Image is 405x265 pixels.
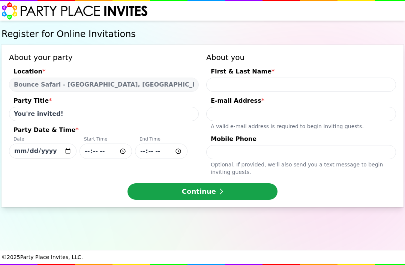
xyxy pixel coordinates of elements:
img: Party Place Invites [1,2,148,20]
input: E-mail Address*A valid e-mail address is required to begin inviting guests. [206,107,396,121]
select: Location* [9,78,199,92]
input: Party Title* [9,107,199,121]
h1: Register for Online Invitations [1,28,403,40]
div: Party Date & Time [9,126,199,136]
div: Mobile Phone [206,135,396,145]
div: © 2025 Party Place Invites, LLC. [1,250,403,264]
input: Party Date & Time*DateStart TimeEnd Time [79,144,132,159]
div: Location [9,67,199,78]
div: Optional. If provided, we ' ll also send you a text message to begin inviting guests. [206,159,396,176]
button: Continue [127,183,277,200]
input: Mobile PhoneOptional. If provided, we'll also send you a text message to begin inviting guests. [206,145,396,159]
div: First & Last Name [206,67,396,78]
h3: About you [206,52,396,63]
div: A valid e-mail address is required to begin inviting guests. [206,121,396,130]
div: Party Title [9,96,199,107]
div: Date [9,136,76,144]
h3: About your party [9,52,199,63]
input: First & Last Name* [206,78,396,92]
div: Start Time [79,136,132,144]
div: End Time [135,136,187,144]
div: E-mail Address [206,96,396,107]
input: Party Date & Time*DateStart TimeEnd Time [135,144,187,159]
input: Party Date & Time*DateStart TimeEnd Time [9,144,76,159]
